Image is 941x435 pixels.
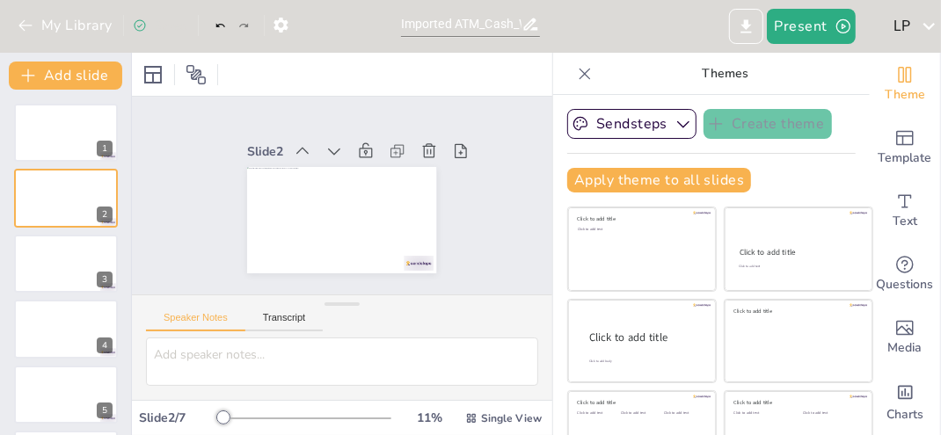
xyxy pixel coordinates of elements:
div: Add charts and graphs [870,369,940,432]
div: Click to add title [740,247,857,257]
div: Add images, graphics, shapes or video [870,306,940,369]
div: Slide 2 [252,134,289,154]
div: Click to add text [578,228,704,232]
div: Change the overall theme [870,53,940,116]
div: 1 [14,104,118,162]
button: Speaker Notes [146,312,245,331]
div: 4 [97,337,113,353]
div: Saved [133,18,187,34]
button: Apply theme to all slides [567,168,751,192]
span: Single View [481,411,542,425]
button: L P [886,9,917,44]
button: Sendsteps [567,109,697,139]
button: Add slide [9,62,122,90]
div: 5 [97,402,113,418]
span: Media [888,338,923,358]
div: 11 % [409,410,451,426]
div: 2 [14,169,118,227]
div: 3 [14,235,118,293]
div: Click to add text [664,411,704,416]
div: Add text boxes [870,179,940,243]
span: Template [879,149,932,168]
div: Click to add body [589,359,700,364]
button: Create theme [704,109,832,139]
div: Get real-time input from your audience [870,243,940,306]
div: Click to add title [734,308,860,315]
div: Click to add text [803,411,858,416]
div: Click to add text [621,411,660,416]
div: 1 [97,141,113,156]
div: Click to add title [578,400,704,407]
div: Slide 2 / 7 [139,410,222,426]
div: Click to add text [739,265,856,269]
span: Charts [886,405,923,424]
button: Transcript [245,312,324,331]
span: Position [186,64,207,85]
input: Insert title [401,11,522,37]
div: Click to add text [578,411,617,416]
div: 3 [97,272,113,287]
div: 2 [97,207,113,222]
button: My Library [13,11,120,40]
div: Click to add title [734,400,860,407]
span: Theme [885,85,925,105]
div: 4 [14,300,118,358]
div: Layout [139,61,167,89]
p: Themes [599,53,852,95]
div: Click to add text [734,411,790,416]
button: Present [767,9,855,44]
div: 5 [14,366,118,424]
div: Click to add title [578,216,704,223]
div: L P [886,11,917,42]
div: Add ready made slides [870,116,940,179]
div: Click to add title [589,330,702,345]
button: Export to PowerPoint [729,9,763,44]
span: Text [893,212,917,231]
span: Questions [877,275,934,294]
